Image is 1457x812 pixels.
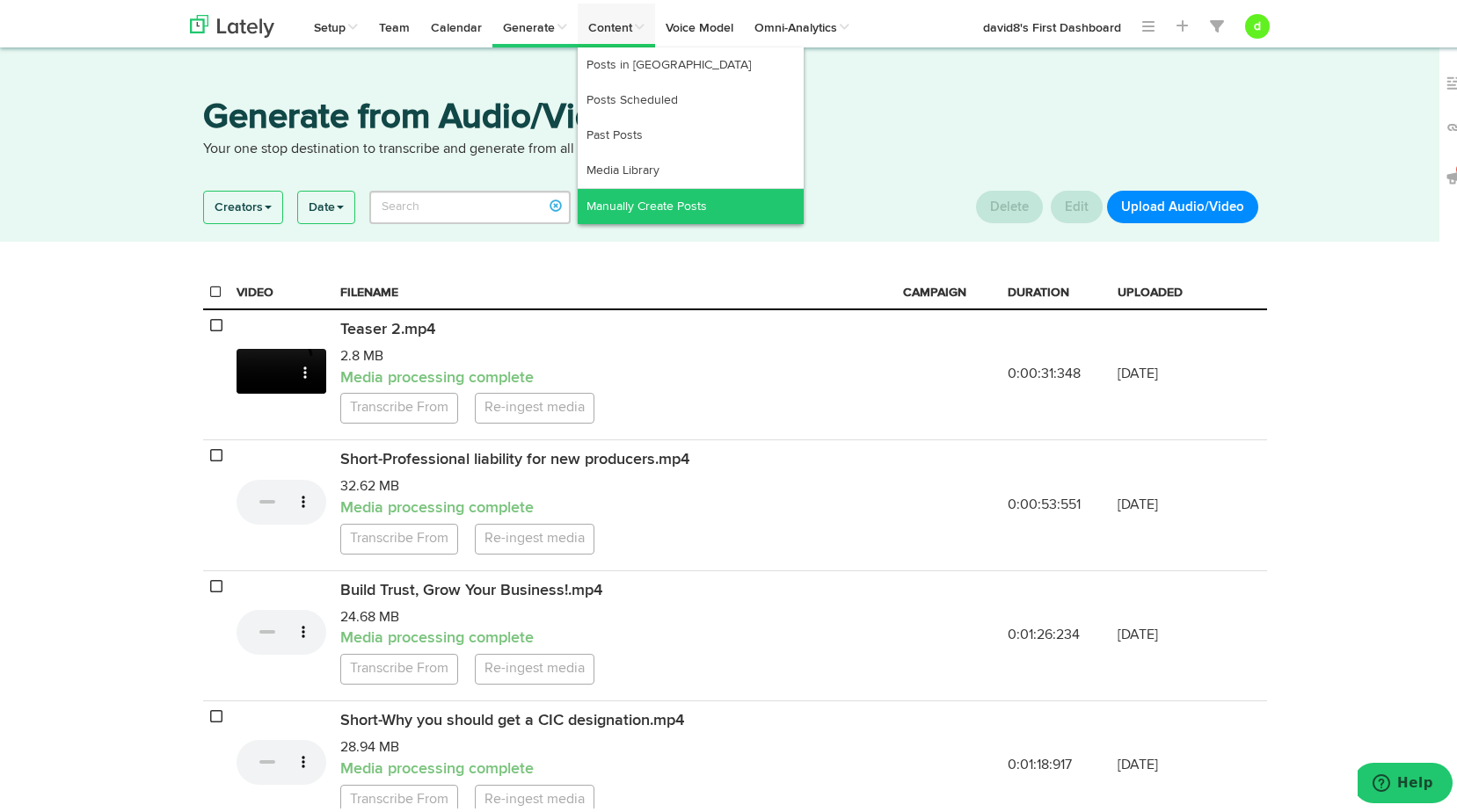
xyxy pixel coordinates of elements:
[340,389,458,420] a: Transcribe From
[475,650,594,681] a: Re-ingest media
[1111,567,1216,697] td: [DATE]
[1001,273,1111,306] th: DURATION
[896,273,1002,306] th: CAMPAIGN
[190,11,274,34] img: logo_lately_bg_light.svg
[340,346,383,360] span: 2.8 MB
[369,187,571,221] input: Search
[333,273,896,306] th: FILENAME
[340,364,889,387] p: Media processing complete
[340,607,399,621] span: 24.68 MB
[475,781,594,812] a: Re-ingest media
[1245,11,1270,35] button: d
[1111,273,1216,306] th: UPLOADED
[1111,437,1216,567] td: [DATE]
[340,448,689,464] span: Short-Professional liability for new producers.mp4
[1008,625,1080,639] span: 0:01:26:234
[237,476,326,521] video: Your browser does not support HTML5 video.
[340,318,435,334] span: Teaser 2.mp4
[298,188,354,220] a: Date
[237,345,326,390] video: Your browser does not support HTML5 video.
[340,709,684,725] span: Short-Why you should get a CIC designation.mp4
[340,579,602,595] span: Build Trust, Grow Your Business!.mp4
[340,476,399,490] span: 32.62 MB
[340,624,889,647] p: Media processing complete
[475,520,594,551] a: Re-ingest media
[1008,755,1072,769] span: 0:01:18:917
[1107,187,1258,220] button: Upload Audio/Video
[340,781,458,812] a: Transcribe From
[237,606,326,651] video: Your browser does not support HTML5 video.
[1051,187,1103,220] button: Edit
[237,736,326,781] video: Your browser does not support HTML5 video.
[475,389,594,420] a: Re-ingest media
[203,136,1267,156] p: Your one stop destination to transcribe and generate from all of your Audio/Video sources.
[340,650,458,681] a: Transcribe From
[578,44,804,79] a: Posts in [GEOGRAPHIC_DATA]
[203,97,1267,136] h3: Generate from Audio/Video
[1008,495,1081,509] span: 0:00:53:551
[976,187,1043,220] button: Delete
[340,520,458,551] a: Transcribe From
[340,755,889,778] p: Media processing complete
[578,185,804,221] a: Manually Create Posts
[578,149,804,185] a: Media Library
[578,114,804,149] a: Past Posts
[340,494,889,517] p: Media processing complete
[1358,759,1453,803] iframe: Opens a widget where you can find more information
[340,737,399,751] span: 28.94 MB
[229,273,333,306] th: VIDEO
[1111,306,1216,437] td: [DATE]
[1008,364,1081,378] span: 0:00:31:348
[204,188,282,220] a: Creators
[578,79,804,114] a: Posts Scheduled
